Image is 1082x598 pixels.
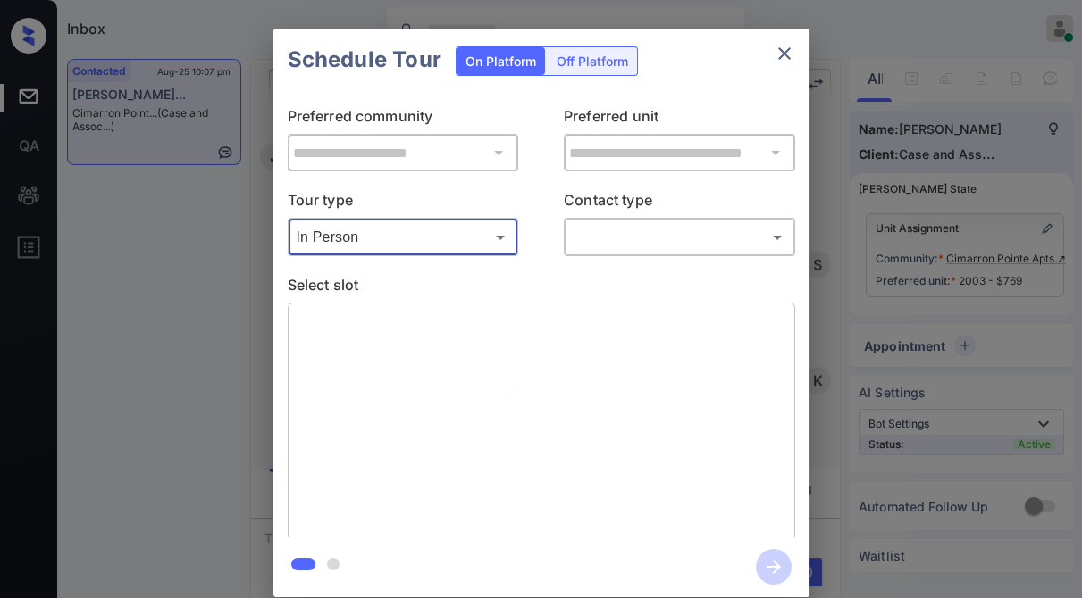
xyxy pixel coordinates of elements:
[767,36,802,71] button: close
[457,47,545,75] div: On Platform
[745,544,802,590] button: btn-next
[273,29,456,91] h2: Schedule Tour
[548,47,637,75] div: Off Platform
[564,189,795,218] p: Contact type
[436,317,646,527] img: loaderv1.7921fd1ed0a854f04152.gif
[292,222,515,252] div: In Person
[288,274,795,303] p: Select slot
[564,105,795,134] p: Preferred unit
[288,105,519,134] p: Preferred community
[288,189,519,218] p: Tour type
